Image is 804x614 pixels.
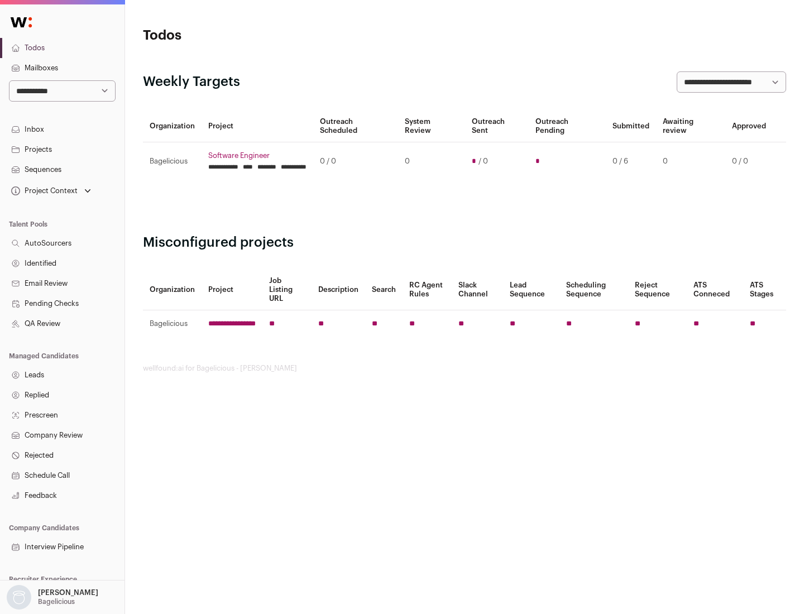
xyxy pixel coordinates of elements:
th: Submitted [606,111,656,142]
a: Software Engineer [208,151,307,160]
td: 0 / 6 [606,142,656,181]
th: Outreach Sent [465,111,529,142]
h2: Misconfigured projects [143,234,786,252]
th: ATS Stages [743,270,786,310]
th: Reject Sequence [628,270,687,310]
th: Search [365,270,403,310]
footer: wellfound:ai for Bagelicious - [PERSON_NAME] [143,364,786,373]
th: Organization [143,270,202,310]
th: ATS Conneced [687,270,743,310]
h1: Todos [143,27,357,45]
th: Slack Channel [452,270,503,310]
button: Open dropdown [4,585,100,610]
h2: Weekly Targets [143,73,240,91]
td: Bagelicious [143,142,202,181]
th: Outreach Pending [529,111,605,142]
td: 0 [398,142,465,181]
th: Project [202,111,313,142]
td: 0 / 0 [313,142,398,181]
th: Outreach Scheduled [313,111,398,142]
td: Bagelicious [143,310,202,338]
th: Approved [725,111,773,142]
th: Scheduling Sequence [559,270,628,310]
th: Project [202,270,262,310]
img: Wellfound [4,11,38,33]
p: [PERSON_NAME] [38,588,98,597]
th: Awaiting review [656,111,725,142]
th: Description [312,270,365,310]
td: 0 [656,142,725,181]
p: Bagelicious [38,597,75,606]
img: nopic.png [7,585,31,610]
th: Job Listing URL [262,270,312,310]
td: 0 / 0 [725,142,773,181]
th: Organization [143,111,202,142]
th: RC Agent Rules [403,270,451,310]
th: Lead Sequence [503,270,559,310]
th: System Review [398,111,465,142]
div: Project Context [9,186,78,195]
span: / 0 [478,157,488,166]
button: Open dropdown [9,183,93,199]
